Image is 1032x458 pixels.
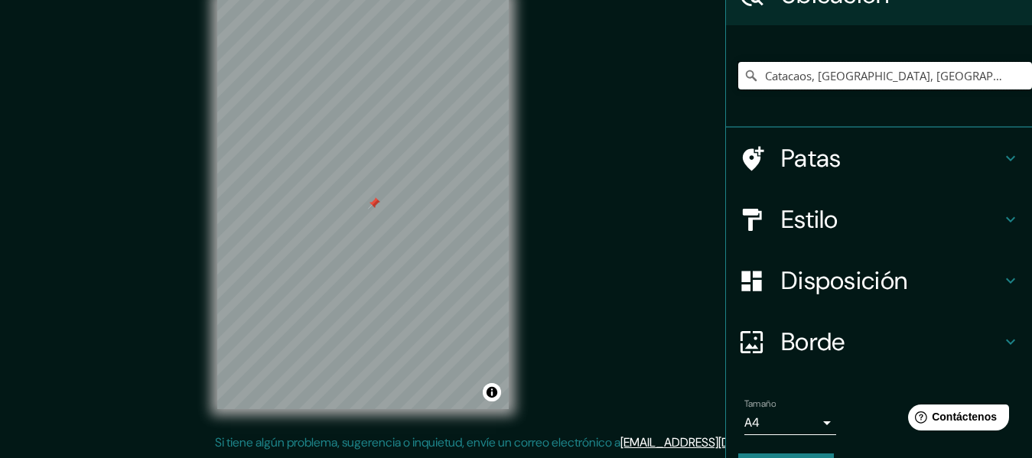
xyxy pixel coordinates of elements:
[726,189,1032,250] div: Estilo
[781,142,842,174] font: Patas
[744,414,760,430] font: A4
[744,398,776,410] font: Tamaño
[215,434,620,450] font: Si tiene algún problema, sugerencia o inquietud, envíe un correo electrónico a
[620,434,809,450] a: [EMAIL_ADDRESS][DOMAIN_NAME]
[744,411,836,435] div: A4
[896,398,1015,441] iframe: Lanzador de widgets de ayuda
[726,128,1032,189] div: Patas
[781,326,845,358] font: Borde
[781,265,907,297] font: Disposición
[726,311,1032,372] div: Borde
[738,62,1032,89] input: Elige tu ciudad o zona
[781,203,838,235] font: Estilo
[726,250,1032,311] div: Disposición
[483,383,501,401] button: Activar o desactivar atribución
